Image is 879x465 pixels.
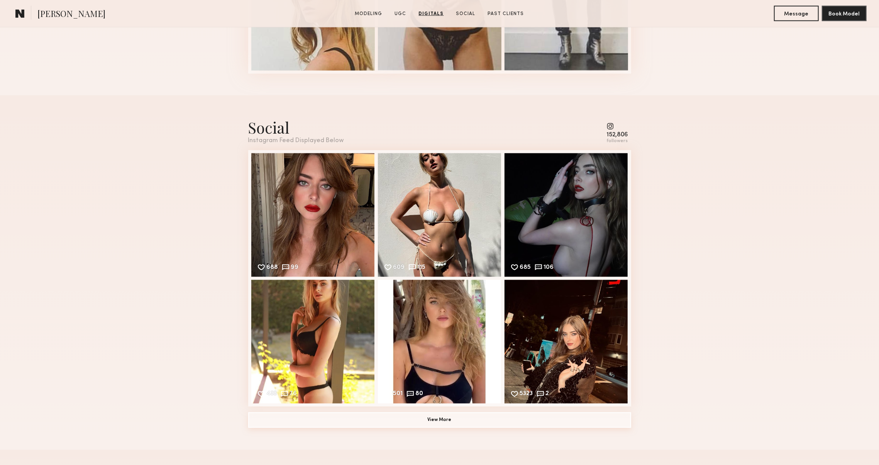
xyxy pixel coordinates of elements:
[774,6,819,21] button: Message
[248,137,344,144] div: Instagram Feed Displayed Below
[416,10,447,17] a: Digitals
[822,6,867,21] button: Book Model
[393,265,405,272] div: 609
[248,412,631,428] button: View More
[520,391,533,398] div: 5323
[418,265,426,272] div: 115
[267,265,278,272] div: 688
[290,391,297,398] div: 76
[607,132,628,138] div: 152,806
[248,117,344,137] div: Social
[352,10,386,17] a: Modeling
[267,391,277,398] div: 433
[546,391,549,398] div: 2
[416,391,423,398] div: 80
[291,265,299,272] div: 99
[392,10,410,17] a: UGC
[393,391,403,398] div: 501
[520,265,531,272] div: 685
[453,10,479,17] a: Social
[37,8,105,21] span: [PERSON_NAME]
[485,10,527,17] a: Past Clients
[822,10,867,17] a: Book Model
[544,265,554,272] div: 106
[607,138,628,144] div: followers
